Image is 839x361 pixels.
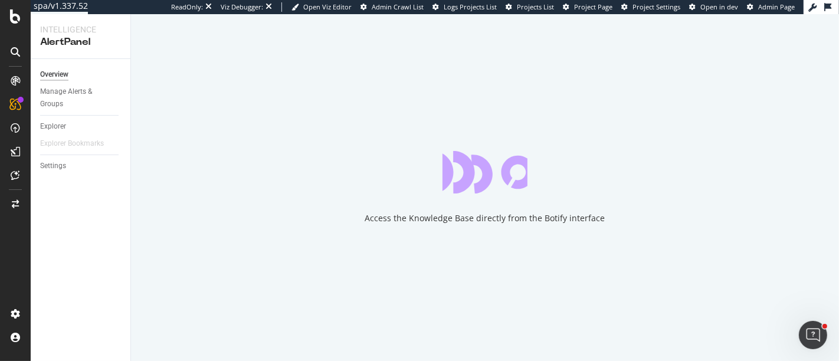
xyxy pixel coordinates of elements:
div: animation [443,151,527,193]
span: Open Viz Editor [303,2,352,11]
a: Admin Crawl List [360,2,424,12]
div: Explorer Bookmarks [40,137,104,150]
span: Project Page [574,2,612,11]
a: Projects List [506,2,554,12]
div: Explorer [40,120,66,133]
div: Settings [40,160,66,172]
a: Overview [40,68,122,81]
div: Access the Knowledge Base directly from the Botify interface [365,212,605,224]
iframe: Intercom live chat [799,321,827,349]
div: Viz Debugger: [221,2,263,12]
div: AlertPanel [40,35,121,49]
span: Open in dev [700,2,738,11]
div: Intelligence [40,24,121,35]
span: Projects List [517,2,554,11]
a: Explorer Bookmarks [40,137,116,150]
span: Admin Page [758,2,795,11]
div: ReadOnly: [171,2,203,12]
span: Admin Crawl List [372,2,424,11]
a: Project Settings [621,2,680,12]
a: Admin Page [747,2,795,12]
a: Manage Alerts & Groups [40,86,122,110]
div: Overview [40,68,68,81]
a: Settings [40,160,122,172]
a: Logs Projects List [432,2,497,12]
a: Open Viz Editor [291,2,352,12]
span: Logs Projects List [444,2,497,11]
a: Project Page [563,2,612,12]
span: Project Settings [632,2,680,11]
a: Open in dev [689,2,738,12]
div: Manage Alerts & Groups [40,86,111,110]
a: Explorer [40,120,122,133]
